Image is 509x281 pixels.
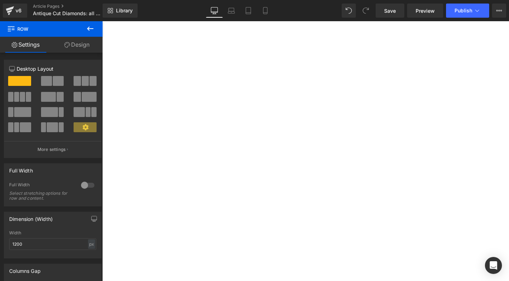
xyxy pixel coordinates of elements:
[103,4,138,18] a: New Library
[7,21,78,37] span: Row
[9,164,33,174] div: Full Width
[33,11,101,16] span: Antique Cut Diamonds: all you need to know
[407,4,443,18] a: Preview
[3,4,27,18] a: v6
[206,4,223,18] a: Desktop
[116,7,133,14] span: Library
[9,65,96,72] p: Desktop Layout
[33,4,114,9] a: Article Pages
[9,238,96,250] input: auto
[485,257,502,274] div: Open Intercom Messenger
[446,4,489,18] button: Publish
[455,8,472,13] span: Publish
[9,264,41,274] div: Columns Gap
[384,7,396,14] span: Save
[492,4,506,18] button: More
[9,212,53,222] div: Dimension (Width)
[359,4,373,18] button: Redo
[9,230,96,235] div: Width
[342,4,356,18] button: Undo
[9,191,73,201] div: Select stretching options for row and content.
[37,146,66,153] p: More settings
[14,6,23,15] div: v6
[416,7,435,14] span: Preview
[88,239,95,249] div: px
[257,4,274,18] a: Mobile
[9,182,74,189] div: Full Width
[51,37,103,53] a: Design
[4,141,101,158] button: More settings
[223,4,240,18] a: Laptop
[240,4,257,18] a: Tablet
